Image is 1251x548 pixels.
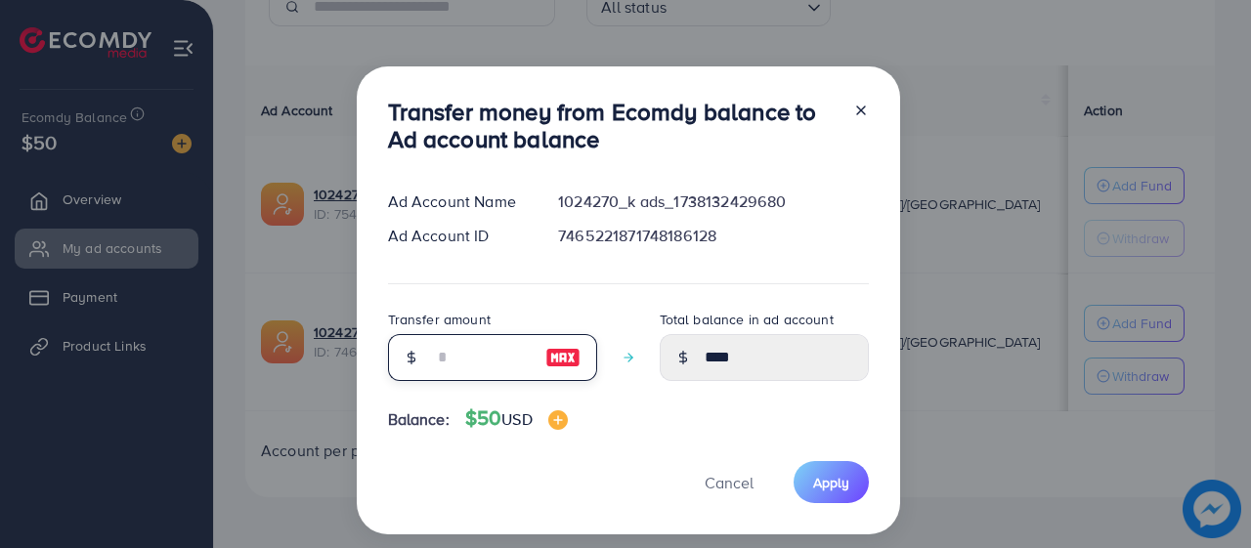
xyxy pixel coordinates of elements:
[388,98,838,154] h3: Transfer money from Ecomdy balance to Ad account balance
[388,408,450,431] span: Balance:
[545,346,581,369] img: image
[372,190,543,213] div: Ad Account Name
[501,408,532,430] span: USD
[660,310,834,329] label: Total balance in ad account
[465,406,568,431] h4: $50
[542,190,884,213] div: 1024270_k ads_1738132429680
[813,473,849,492] span: Apply
[388,310,491,329] label: Transfer amount
[705,472,754,493] span: Cancel
[548,410,568,430] img: image
[372,225,543,247] div: Ad Account ID
[794,461,869,503] button: Apply
[680,461,778,503] button: Cancel
[542,225,884,247] div: 7465221871748186128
